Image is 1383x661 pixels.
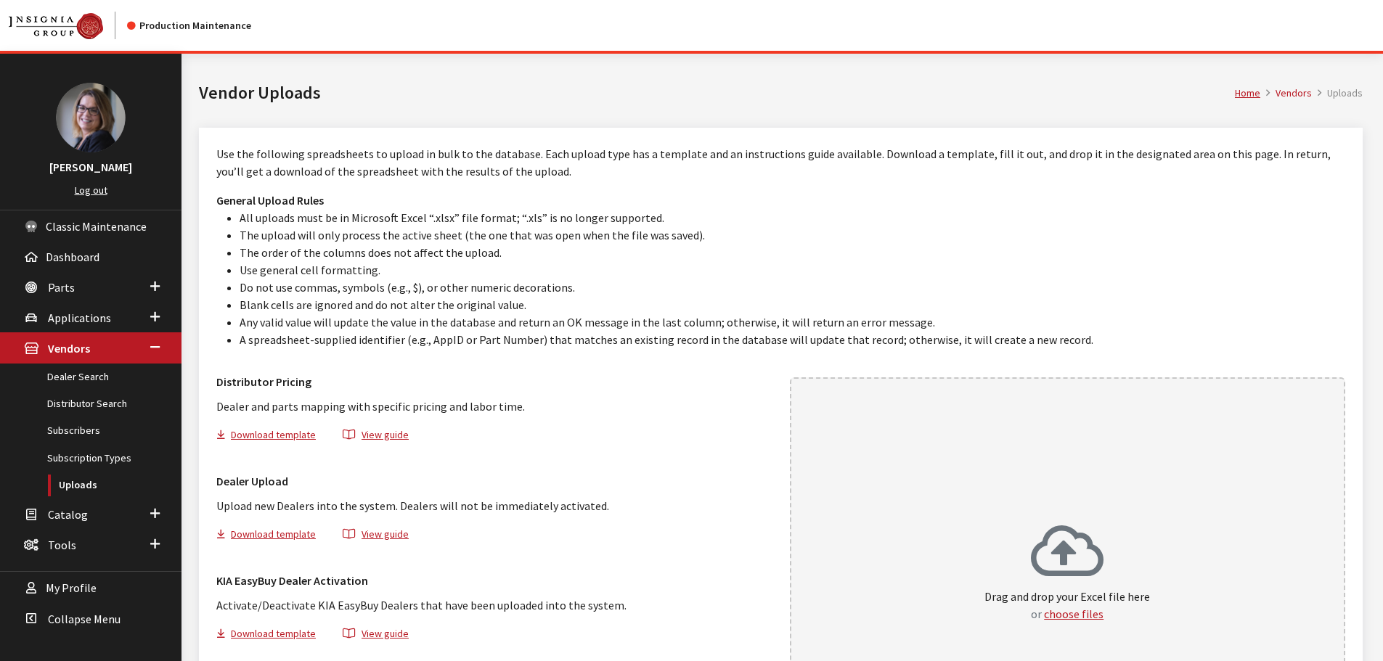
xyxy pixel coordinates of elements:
[56,83,126,152] img: Kim Callahan Collins
[216,596,772,614] p: Activate/Deactivate KIA EasyBuy Dealers that have been uploaded into the system.
[1312,86,1363,101] li: Uploads
[216,145,1345,180] p: Use the following spreadsheets to upload in bulk to the database. Each upload type has a template...
[9,12,127,39] a: Insignia Group logo
[216,497,772,514] p: Upload new Dealers into the system. Dealers will not be immediately activated.
[48,280,75,295] span: Parts
[48,612,121,626] span: Collapse Menu
[46,250,99,264] span: Dashboard
[330,625,421,646] button: View guide
[216,572,772,589] h3: KIA EasyBuy Dealer Activation
[216,192,1345,209] h3: General Upload Rules
[216,398,772,415] p: Dealer and parts mapping with specific pricing and labor time.
[48,507,88,522] span: Catalog
[46,219,147,234] span: Classic Maintenance
[216,373,772,390] h3: Distributor Pricing
[127,18,251,33] div: Production Maintenance
[240,279,1345,296] li: Do not use commas, symbols (e.g., $), or other numeric decorations.
[48,538,76,552] span: Tools
[240,244,1345,261] li: The order of the columns does not affect the upload.
[1235,86,1260,99] a: Home
[330,526,421,547] button: View guide
[240,313,1345,331] li: Any valid value will update the value in the database and return an OK message in the last column...
[48,342,90,356] span: Vendors
[216,625,328,646] button: Download template
[46,581,97,596] span: My Profile
[1031,607,1042,621] span: or
[240,209,1345,226] li: All uploads must be in Microsoft Excel “.xlsx” file format; “.xls” is no longer supported.
[15,158,167,176] h3: [PERSON_NAME]
[1044,605,1103,623] button: choose files
[48,311,111,325] span: Applications
[1260,86,1312,101] li: Vendors
[199,80,1235,106] h1: Vendor Uploads
[330,427,421,448] button: View guide
[240,226,1345,244] li: The upload will only process the active sheet (the one that was open when the file was saved).
[216,526,328,547] button: Download template
[240,331,1345,348] li: A spreadsheet-supplied identifier (e.g., AppID or Part Number) that matches an existing record in...
[984,588,1150,623] p: Drag and drop your Excel file here
[240,296,1345,313] li: Blank cells are ignored and do not alter the original value.
[9,13,103,39] img: Catalog Maintenance
[216,427,328,448] button: Download template
[216,472,772,490] h3: Dealer Upload
[75,184,107,197] a: Log out
[240,261,1345,279] li: Use general cell formatting.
